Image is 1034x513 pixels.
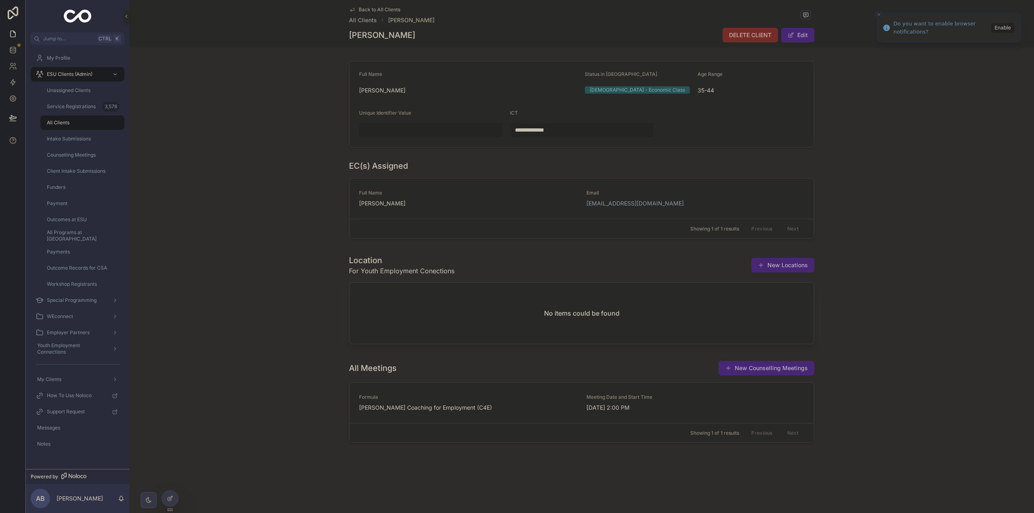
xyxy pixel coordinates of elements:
[586,404,691,412] span: [DATE] 2:00 PM
[510,110,518,116] span: ICT
[349,29,415,41] h1: [PERSON_NAME]
[31,67,124,82] a: ESU Clients (Admin)
[698,71,723,77] span: Age Range
[349,16,377,24] a: All Clients
[40,115,124,130] a: All Clients
[40,132,124,146] a: Intake Submissions
[47,87,90,94] span: Unassigned Clients
[31,473,58,480] span: Powered by
[586,199,684,207] a: [EMAIL_ADDRESS][DOMAIN_NAME]
[40,148,124,162] a: Counselling Meetings
[47,392,92,399] span: How To Use Noloco
[40,245,124,259] a: Payments
[26,45,129,462] div: scrollable content
[359,404,577,412] span: [PERSON_NAME] Coaching for Employment (C4E)
[31,32,124,45] button: Jump to...CtrlK
[47,71,92,77] span: ESU Clients (Admin)
[47,55,70,61] span: My Profile
[690,226,739,232] span: Showing 1 of 1 results
[26,469,129,484] a: Powered by
[349,266,454,276] span: For Youth Employment Conections
[37,342,106,355] span: Youth Employment Connections
[388,16,435,24] a: [PERSON_NAME]
[751,258,814,272] button: New Locations
[47,313,73,320] span: WEconnect
[36,494,45,503] span: AB
[47,408,85,415] span: Support Request
[57,494,103,503] p: [PERSON_NAME]
[47,200,67,207] span: Payment
[31,293,124,308] a: Special Programming
[31,437,124,451] a: Notes
[349,362,397,374] h1: All Meetings
[719,361,814,375] button: New Counselling Meetings
[590,86,685,94] div: [DEMOGRAPHIC_DATA] - Economic Class
[31,309,124,324] a: WEconnect
[31,388,124,403] a: How To Use Noloco
[47,297,97,304] span: Special Programming
[31,51,124,65] a: My Profile
[781,28,814,42] button: Edit
[690,430,739,436] span: Showing 1 of 1 results
[40,196,124,211] a: Payment
[47,329,90,336] span: Employer Partners
[47,136,91,142] span: Intake Submissions
[43,36,95,42] span: Jump to...
[102,102,120,111] div: 3,578
[31,325,124,340] a: Employer Partners
[40,83,124,98] a: Unassigned Clients
[544,308,620,318] h2: No items could be found
[586,190,691,196] span: Email
[359,199,577,207] span: [PERSON_NAME]
[40,180,124,195] a: Funders
[47,229,116,242] span: All Programs at [GEOGRAPHIC_DATA]
[349,6,400,13] a: Back to All Clients
[349,383,814,423] a: Formula[PERSON_NAME] Coaching for Employment (C4E)Meeting Date and Start Time[DATE] 2:00 PM
[31,372,124,387] a: My Clients
[37,376,61,383] span: My Clients
[47,184,65,191] span: Funders
[40,261,124,275] a: Outcome Records for CSA
[64,10,92,23] img: App logo
[359,190,577,196] span: Full Name
[31,341,124,356] a: Youth Employment Connections
[40,99,124,114] a: Service Registrations3,578
[586,394,691,400] span: Meeting Date and Start Time
[40,228,124,243] a: All Programs at [GEOGRAPHIC_DATA]
[723,28,778,42] button: DELETE CLIENT
[37,425,60,431] span: Messages
[40,277,124,291] a: Workshop Registrants
[47,216,87,223] span: Outcomes at ESU
[349,255,454,266] h1: Location
[991,23,1014,33] button: Enable
[31,421,124,435] a: Messages
[47,249,70,255] span: Payments
[37,441,50,447] span: Notes
[47,152,96,158] span: Counselling Meetings
[585,71,657,77] span: Status in [GEOGRAPHIC_DATA]
[114,36,120,42] span: K
[698,86,804,94] span: 35-44
[40,164,124,178] a: Client Intake Submissions
[98,35,112,43] span: Ctrl
[47,103,96,110] span: Service Registrations
[349,160,408,172] h1: EC(s) Assigned
[359,110,411,116] span: Unique Identifier Value
[47,265,107,271] span: Outcome Records for CSA
[359,6,400,13] span: Back to All Clients
[359,86,578,94] span: [PERSON_NAME]
[31,404,124,419] a: Support Request
[729,31,771,39] span: DELETE CLIENT
[875,10,883,19] button: Close toast
[47,119,69,126] span: All Clients
[40,212,124,227] a: Outcomes at ESU
[359,71,382,77] span: Full Name
[359,394,577,400] span: Formula
[47,168,105,174] span: Client Intake Submissions
[893,20,989,36] div: Do you want to enable browser notifications?
[47,281,97,287] span: Workshop Registrants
